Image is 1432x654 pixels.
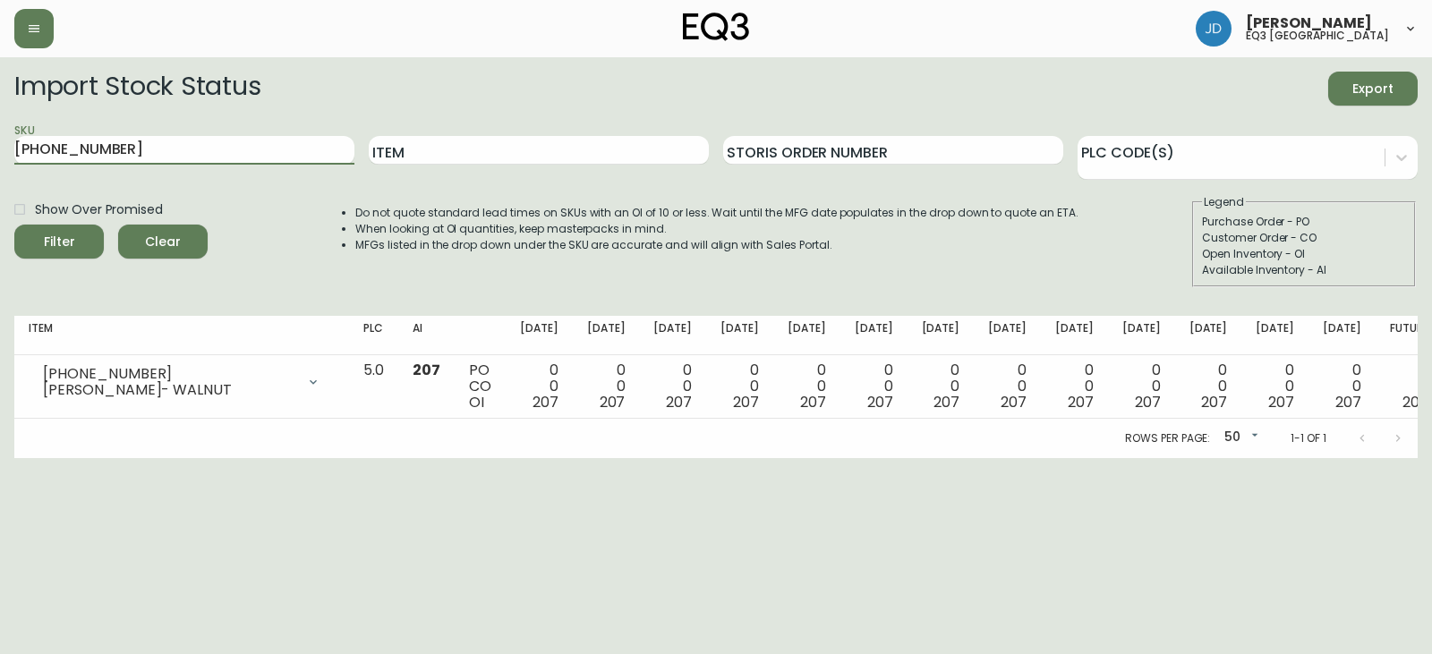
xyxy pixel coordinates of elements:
[933,392,959,412] span: 207
[29,362,335,402] div: [PHONE_NUMBER][PERSON_NAME]- WALNUT
[43,366,295,382] div: [PHONE_NUMBER]
[1122,362,1161,411] div: 0 0
[639,316,706,355] th: [DATE]
[355,237,1078,253] li: MFGs listed in the drop down under the SKU are accurate and will align with Sales Portal.
[653,362,692,411] div: 0 0
[1323,362,1361,411] div: 0 0
[14,72,260,106] h2: Import Stock Status
[1390,362,1428,411] div: 0 0
[1246,30,1389,41] h5: eq3 [GEOGRAPHIC_DATA]
[733,392,759,412] span: 207
[1217,423,1262,453] div: 50
[1068,392,1094,412] span: 207
[1108,316,1175,355] th: [DATE]
[867,392,893,412] span: 207
[1241,316,1308,355] th: [DATE]
[683,13,749,41] img: logo
[908,316,975,355] th: [DATE]
[1291,430,1326,446] p: 1-1 of 1
[1342,78,1403,100] span: Export
[573,316,640,355] th: [DATE]
[506,316,573,355] th: [DATE]
[14,225,104,259] button: Filter
[706,316,773,355] th: [DATE]
[1202,230,1406,246] div: Customer Order - CO
[118,225,208,259] button: Clear
[1202,214,1406,230] div: Purchase Order - PO
[1135,392,1161,412] span: 207
[600,392,626,412] span: 207
[922,362,960,411] div: 0 0
[533,392,558,412] span: 207
[1055,362,1094,411] div: 0 0
[398,316,455,355] th: AI
[840,316,908,355] th: [DATE]
[1335,392,1361,412] span: 207
[1201,392,1227,412] span: 207
[800,392,826,412] span: 207
[35,200,163,219] span: Show Over Promised
[587,362,626,411] div: 0 0
[469,362,491,411] div: PO CO
[1125,430,1210,446] p: Rows per page:
[355,205,1078,221] li: Do not quote standard lead times on SKUs with an OI of 10 or less. Wait until the MFG date popula...
[1256,362,1294,411] div: 0 0
[666,392,692,412] span: 207
[855,362,893,411] div: 0 0
[132,231,193,253] span: Clear
[355,221,1078,237] li: When looking at OI quantities, keep masterpacks in mind.
[974,316,1041,355] th: [DATE]
[1246,16,1372,30] span: [PERSON_NAME]
[520,362,558,411] div: 0 0
[44,231,75,253] div: Filter
[1001,392,1027,412] span: 207
[43,382,295,398] div: [PERSON_NAME]- WALNUT
[720,362,759,411] div: 0 0
[1202,194,1246,210] legend: Legend
[1202,246,1406,262] div: Open Inventory - OI
[14,316,349,355] th: Item
[1202,262,1406,278] div: Available Inventory - AI
[988,362,1027,411] div: 0 0
[349,316,398,355] th: PLC
[788,362,826,411] div: 0 0
[413,360,440,380] span: 207
[773,316,840,355] th: [DATE]
[1196,11,1232,47] img: 7c567ac048721f22e158fd313f7f0981
[1402,392,1428,412] span: 207
[1175,316,1242,355] th: [DATE]
[1189,362,1228,411] div: 0 0
[1268,392,1294,412] span: 207
[1308,316,1376,355] th: [DATE]
[349,355,398,419] td: 5.0
[1041,316,1108,355] th: [DATE]
[1328,72,1418,106] button: Export
[469,392,484,412] span: OI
